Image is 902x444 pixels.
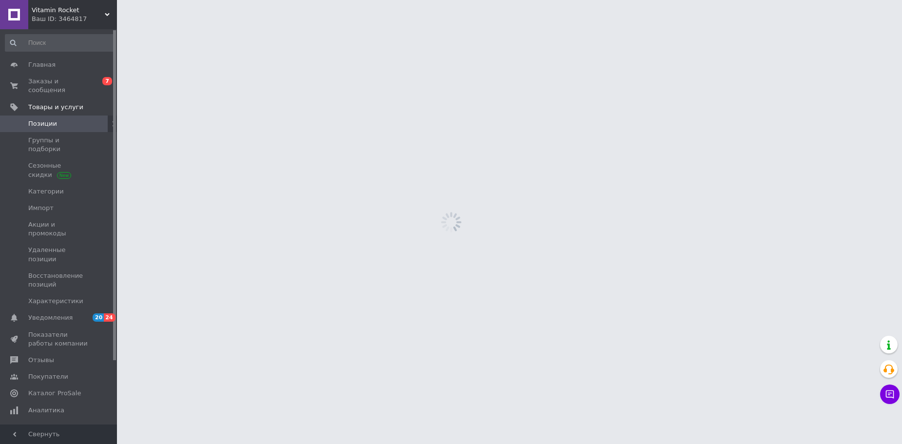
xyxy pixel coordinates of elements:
span: Товары и услуги [28,103,83,112]
span: Vitamin Rocket [32,6,105,15]
span: Главная [28,60,56,69]
span: Позиции [28,119,57,128]
span: Импорт [28,204,54,212]
div: Ваш ID: 3464817 [32,15,117,23]
span: Покупатели [28,372,68,381]
span: Аналитика [28,406,64,415]
span: Каталог ProSale [28,389,81,398]
span: Сезонные скидки [28,161,90,179]
span: Группы и подборки [28,136,90,154]
span: Категории [28,187,64,196]
span: 24 [104,313,115,322]
span: Удаленные позиции [28,246,90,263]
span: Отзывы [28,356,54,365]
span: Восстановление позиций [28,271,90,289]
span: Показатели работы компании [28,330,90,348]
span: 20 [93,313,104,322]
input: Поиск [5,34,115,52]
span: Инструменты вебмастера и SEO [28,423,90,440]
span: Характеристики [28,297,83,306]
button: Чат с покупателем [880,385,900,404]
span: Уведомления [28,313,73,322]
span: 7 [102,77,112,85]
span: Заказы и сообщения [28,77,90,95]
span: Акции и промокоды [28,220,90,238]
